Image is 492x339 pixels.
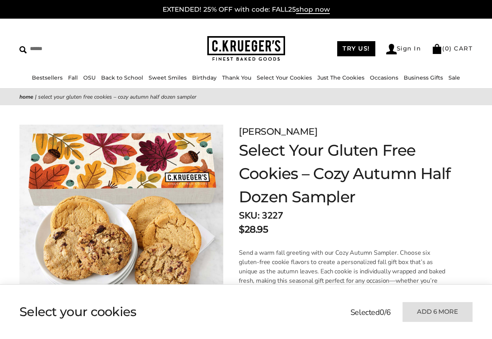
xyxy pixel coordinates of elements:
p: $28.95 [239,223,268,236]
span: 0 [380,307,384,318]
p: Selected / [350,307,391,318]
a: Select Your Cookies [257,74,312,81]
span: | [35,93,37,101]
a: Thank You [222,74,251,81]
a: Birthday [192,74,217,81]
p: [PERSON_NAME] [239,125,473,139]
a: (0) CART [432,45,473,52]
span: Select Your Gluten Free Cookies – Cozy Autumn Half Dozen Sampler [38,93,196,101]
a: EXTENDED! 25% OFF with code: FALL25shop now [163,5,330,14]
nav: breadcrumbs [19,92,473,101]
a: Sweet Smiles [149,74,187,81]
a: Home [19,93,33,101]
a: OSU [83,74,96,81]
span: 0 [445,45,450,52]
button: Add 6 more [403,302,473,322]
img: Account [386,44,397,54]
a: TRY US! [337,41,375,56]
span: 3227 [262,209,283,222]
a: Back to School [101,74,143,81]
p: Send a warm fall greeting with our Cozy Autumn Sampler. Choose six gluten-free cookie flavors to ... [239,248,452,295]
h1: Select Your Gluten Free Cookies – Cozy Autumn Half Dozen Sampler [239,139,473,209]
span: shop now [296,5,330,14]
a: Sale [448,74,460,81]
a: Fall [68,74,78,81]
a: Occasions [370,74,398,81]
a: Business Gifts [404,74,443,81]
img: C.KRUEGER'S [207,36,285,61]
input: Search [19,43,123,55]
img: Select Your Gluten Free Cookies – Cozy Autumn Half Dozen Sampler [19,125,223,328]
a: Sign In [386,44,421,54]
img: Bag [432,44,442,54]
a: Bestsellers [32,74,63,81]
span: 6 [386,307,391,318]
a: Just The Cookies [317,74,364,81]
img: Search [19,46,27,54]
strong: SKU: [239,209,259,222]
